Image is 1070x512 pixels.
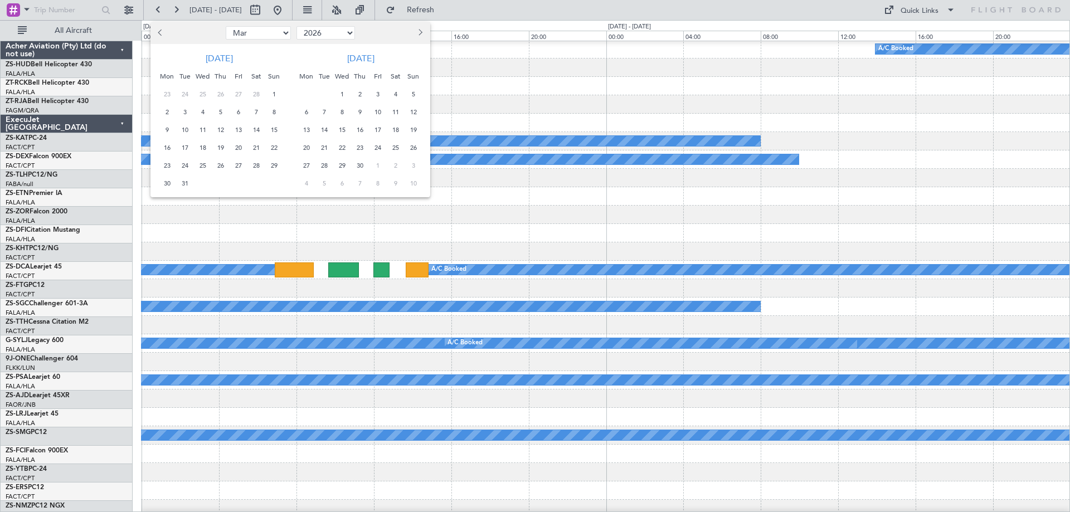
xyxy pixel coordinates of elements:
span: 7 [353,177,367,191]
span: 16 [160,141,174,155]
span: 7 [317,105,331,119]
span: 22 [335,141,349,155]
div: 24-4-2026 [369,139,387,157]
div: 7-5-2026 [351,174,369,192]
div: 28-2-2026 [247,85,265,103]
div: 20-3-2026 [230,139,247,157]
div: 22-4-2026 [333,139,351,157]
div: 19-4-2026 [405,121,422,139]
span: 21 [317,141,331,155]
div: 27-2-2026 [230,85,247,103]
div: 31-3-2026 [176,174,194,192]
span: 2 [388,159,402,173]
span: 25 [388,141,402,155]
div: 7-3-2026 [247,103,265,121]
span: 19 [406,123,420,137]
span: 29 [335,159,349,173]
div: 25-3-2026 [194,157,212,174]
div: 26-2-2026 [212,85,230,103]
span: 4 [196,105,210,119]
div: 29-3-2026 [265,157,283,174]
div: 15-4-2026 [333,121,351,139]
select: Select month [226,26,291,40]
div: 10-4-2026 [369,103,387,121]
div: 24-2-2026 [176,85,194,103]
div: 4-4-2026 [387,85,405,103]
div: 9-3-2026 [158,121,176,139]
span: 22 [267,141,281,155]
span: 6 [335,177,349,191]
span: 23 [353,141,367,155]
div: 30-4-2026 [351,157,369,174]
span: 2 [160,105,174,119]
span: 13 [299,123,313,137]
div: 3-4-2026 [369,85,387,103]
span: 1 [267,87,281,101]
div: Tue [315,67,333,85]
span: 23 [160,159,174,173]
div: 8-4-2026 [333,103,351,121]
span: 12 [213,123,227,137]
div: Sun [265,67,283,85]
span: 10 [406,177,420,191]
div: Sun [405,67,422,85]
span: 5 [406,87,420,101]
div: Fri [369,67,387,85]
span: 12 [406,105,420,119]
div: Tue [176,67,194,85]
div: 18-4-2026 [387,121,405,139]
span: 6 [231,105,245,119]
span: 3 [371,87,385,101]
span: 5 [213,105,227,119]
span: 18 [388,123,402,137]
span: 14 [317,123,331,137]
span: 26 [213,159,227,173]
div: 3-3-2026 [176,103,194,121]
span: 4 [388,87,402,101]
span: 31 [178,177,192,191]
span: 28 [317,159,331,173]
span: 24 [178,159,192,173]
span: 13 [231,123,245,137]
select: Select year [296,26,355,40]
div: Wed [194,67,212,85]
div: 11-4-2026 [387,103,405,121]
div: 2-5-2026 [387,157,405,174]
span: 9 [160,123,174,137]
div: 6-5-2026 [333,174,351,192]
span: 1 [371,159,385,173]
div: 26-4-2026 [405,139,422,157]
span: 17 [371,123,385,137]
div: 3-5-2026 [405,157,422,174]
div: 15-3-2026 [265,121,283,139]
span: 9 [353,105,367,119]
span: 26 [213,87,227,101]
div: Mon [158,67,176,85]
div: 2-3-2026 [158,103,176,121]
div: 28-3-2026 [247,157,265,174]
span: 18 [196,141,210,155]
span: 30 [160,177,174,191]
div: 9-5-2026 [387,174,405,192]
div: 25-2-2026 [194,85,212,103]
div: 14-4-2026 [315,121,333,139]
span: 17 [178,141,192,155]
span: 10 [178,123,192,137]
div: 8-5-2026 [369,174,387,192]
span: 5 [317,177,331,191]
span: 25 [196,87,210,101]
div: 1-5-2026 [369,157,387,174]
div: 4-5-2026 [298,174,315,192]
span: 23 [160,87,174,101]
span: 20 [231,141,245,155]
span: 11 [196,123,210,137]
div: Thu [212,67,230,85]
span: 16 [353,123,367,137]
span: 8 [267,105,281,119]
span: 9 [388,177,402,191]
span: 19 [213,141,227,155]
div: 27-4-2026 [298,157,315,174]
span: 27 [231,159,245,173]
div: 16-3-2026 [158,139,176,157]
div: 5-4-2026 [405,85,422,103]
